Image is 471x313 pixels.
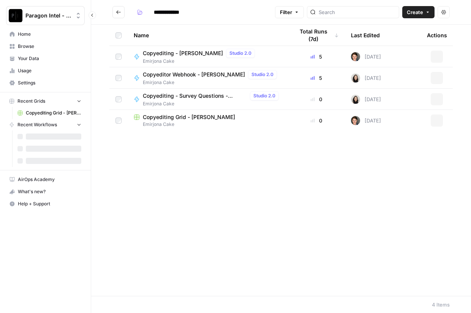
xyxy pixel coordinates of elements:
span: Your Data [18,55,81,62]
div: What's new? [6,186,84,197]
div: [DATE] [351,116,381,125]
a: Copyeditor Webhook - [PERSON_NAME]Studio 2.0Emirjona Cake [134,70,282,86]
a: Browse [6,40,85,52]
span: Browse [18,43,81,50]
img: t5ef5oef8zpw1w4g2xghobes91mw [351,95,360,104]
a: Usage [6,65,85,77]
div: 4 Items [432,301,450,308]
span: Settings [18,79,81,86]
div: 5 [294,53,339,60]
button: What's new? [6,186,85,198]
input: Search [319,8,396,16]
img: Paragon Intel - Copyediting Logo [9,9,22,22]
div: [DATE] [351,95,381,104]
span: Studio 2.0 [251,71,273,78]
div: Total Runs (7d) [294,25,339,46]
span: Studio 2.0 [253,92,275,99]
span: Copyeditor Webhook - [PERSON_NAME] [143,71,245,78]
div: Last Edited [351,25,380,46]
span: Usage [18,67,81,74]
button: Workspace: Paragon Intel - Copyediting [6,6,85,25]
button: Create [402,6,435,18]
span: Paragon Intel - Copyediting [25,12,71,19]
div: 0 [294,117,339,124]
a: Your Data [6,52,85,65]
button: Go back [112,6,125,18]
span: Copyediting Grid - [PERSON_NAME] [26,110,81,116]
img: qw00ik6ez51o8uf7vgx83yxyzow9 [351,116,360,125]
img: t5ef5oef8zpw1w4g2xghobes91mw [351,73,360,83]
img: qw00ik6ez51o8uf7vgx83yxyzow9 [351,52,360,61]
button: Filter [275,6,304,18]
span: Studio 2.0 [229,50,251,57]
div: 5 [294,74,339,82]
span: Emirjona Cake [134,121,282,128]
button: Help + Support [6,198,85,210]
span: Copyediting Grid - [PERSON_NAME] [143,113,235,121]
a: Copyediting Grid - [PERSON_NAME] [14,107,85,119]
span: Help + Support [18,200,81,207]
span: Recent Workflows [17,121,57,128]
span: Copyediting - Survey Questions - [PERSON_NAME] [143,92,247,100]
span: Emirjona Cake [143,79,280,86]
button: Recent Grids [6,95,85,107]
span: Create [407,8,423,16]
span: Emirjona Cake [143,58,258,65]
div: Actions [427,25,447,46]
span: Copyediting - [PERSON_NAME] [143,49,223,57]
a: Copyediting Grid - [PERSON_NAME]Emirjona Cake [134,113,282,128]
a: AirOps Academy [6,173,85,186]
span: Emirjona Cake [143,100,282,107]
a: Copyediting - Survey Questions - [PERSON_NAME]Studio 2.0Emirjona Cake [134,91,282,107]
a: Home [6,28,85,40]
a: Settings [6,77,85,89]
span: Recent Grids [17,98,45,105]
span: Home [18,31,81,38]
div: [DATE] [351,73,381,83]
div: 0 [294,95,339,103]
button: Recent Workflows [6,119,85,130]
div: [DATE] [351,52,381,61]
a: Copyediting - [PERSON_NAME]Studio 2.0Emirjona Cake [134,49,282,65]
div: Name [134,25,282,46]
span: AirOps Academy [18,176,81,183]
span: Filter [280,8,292,16]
